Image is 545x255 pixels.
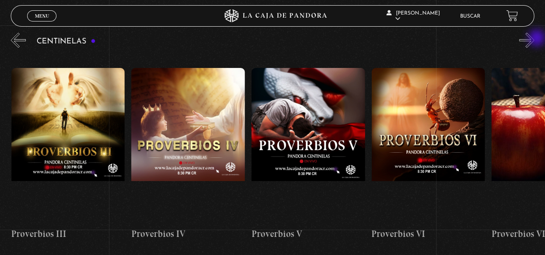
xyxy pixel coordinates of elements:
h4: Proverbios VI [371,227,485,241]
a: Proverbios VI [371,54,485,254]
span: [PERSON_NAME] [386,11,440,22]
h4: Proverbios III [11,227,125,241]
span: Menu [35,13,49,18]
a: Buscar [460,14,480,19]
button: Next [519,33,534,48]
a: View your shopping cart [506,10,518,22]
a: Proverbios III [11,54,125,254]
h4: Proverbios V [251,227,365,241]
button: Previous [11,33,26,48]
span: Cerrar [32,21,52,27]
h3: Centinelas [37,37,96,46]
h4: Proverbios IV [131,227,245,241]
a: Proverbios IV [131,54,245,254]
a: Proverbios V [251,54,365,254]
